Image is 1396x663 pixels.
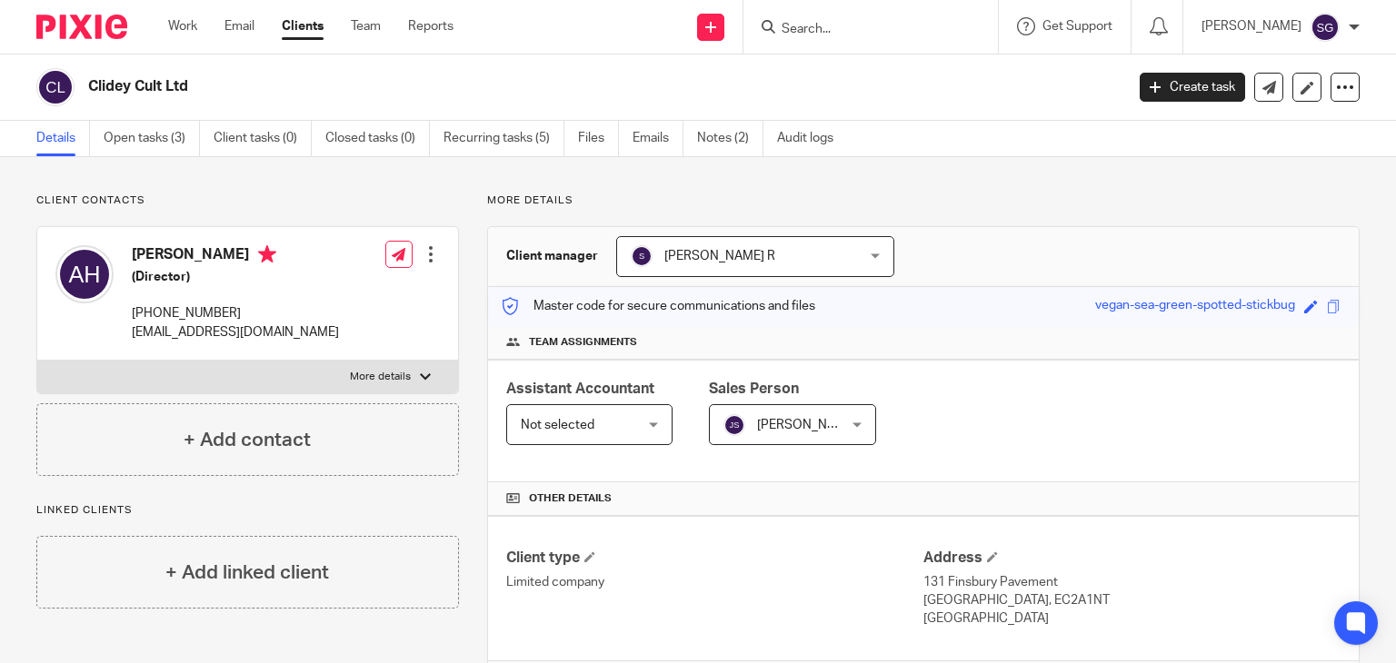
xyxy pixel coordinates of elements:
a: Closed tasks (0) [325,121,430,156]
h4: + Add contact [184,426,311,454]
span: Other details [529,491,612,506]
a: Open tasks (3) [104,121,200,156]
h2: Clidey Cult Ltd [88,77,908,96]
img: svg%3E [723,414,745,436]
i: Primary [258,245,276,263]
h3: Client manager [506,247,598,265]
img: svg%3E [631,245,653,267]
h4: Address [923,549,1341,568]
h4: + Add linked client [165,559,329,587]
a: Details [36,121,90,156]
a: Client tasks (0) [214,121,312,156]
a: Work [168,17,197,35]
p: Limited company [506,573,923,591]
span: Get Support [1042,20,1112,33]
h5: (Director) [132,268,339,286]
a: Email [224,17,254,35]
a: Emails [633,121,683,156]
a: Clients [282,17,324,35]
img: svg%3E [55,245,114,303]
a: Recurring tasks (5) [444,121,564,156]
p: More details [487,193,1360,208]
img: Pixie [36,15,127,39]
span: Assistant Accountant [506,381,654,396]
span: [PERSON_NAME] R [664,250,775,262]
p: [PERSON_NAME] [1202,17,1301,35]
h4: [PERSON_NAME] [132,245,339,268]
a: Create task [1140,73,1245,102]
p: [EMAIL_ADDRESS][DOMAIN_NAME] [132,323,339,341]
p: 131 Finsbury Pavement [923,573,1341,591]
p: Client contacts [36,193,459,208]
span: Sales Person [709,381,799,396]
a: Reports [408,17,454,35]
div: vegan-sea-green-spotted-stickbug [1095,296,1295,317]
p: [GEOGRAPHIC_DATA] [923,609,1341,628]
h4: Client type [506,549,923,568]
a: Team [351,17,381,35]
p: Linked clients [36,503,459,518]
span: Team assignments [529,335,637,350]
img: svg%3E [1311,13,1340,42]
a: Files [578,121,619,156]
a: Audit logs [777,121,847,156]
p: Master code for secure communications and files [502,297,815,315]
p: [PHONE_NUMBER] [132,304,339,322]
span: Not selected [521,419,594,431]
p: [GEOGRAPHIC_DATA], EC2A1NT [923,591,1341,609]
input: Search [780,22,943,38]
span: [PERSON_NAME] [757,419,857,431]
img: svg%3E [36,68,75,106]
p: More details [350,370,411,384]
a: Notes (2) [697,121,763,156]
